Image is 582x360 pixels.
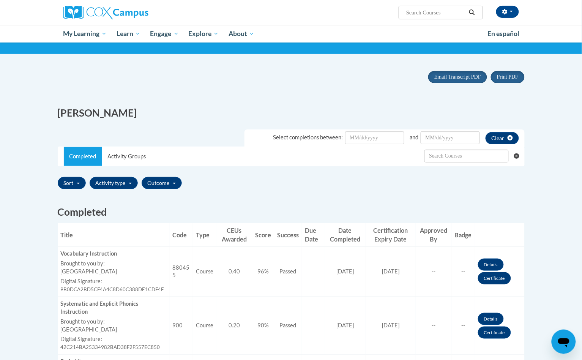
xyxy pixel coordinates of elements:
img: Cox Campus [63,6,148,19]
span: [DATE] [382,268,399,275]
span: En español [488,30,520,38]
h2: [PERSON_NAME] [58,106,285,120]
label: Brought to you by: [61,318,167,326]
a: Activity Groups [102,147,152,166]
button: Email Transcript PDF [428,71,487,83]
th: Title [58,223,170,247]
th: Certification Expiry Date [366,223,416,247]
label: Digital Signature: [61,336,167,344]
a: Details button [478,259,504,271]
span: 96% [257,268,269,275]
input: Date Input [345,131,404,144]
td: Passed [274,247,302,297]
span: [GEOGRAPHIC_DATA] [61,326,117,333]
a: My Learning [58,25,112,43]
td: 900 [170,297,193,355]
iframe: Button to launch messaging window [552,330,576,354]
label: Digital Signature: [61,278,167,286]
input: Date Input [421,131,480,144]
span: Engage [150,29,179,38]
span: 42C214BA25334982BAD38F2F557EC850 [61,344,160,351]
div: Main menu [52,25,530,43]
a: Explore [183,25,224,43]
td: -- [416,297,452,355]
div: Vocabulary Instruction [61,250,167,258]
button: Sort [58,177,86,189]
span: Learn [117,29,140,38]
input: Search Withdrawn Transcripts [424,150,509,163]
th: Due Date [302,223,325,247]
a: Certificate [478,272,511,284]
td: -- [416,247,452,297]
span: Select completions between: [273,134,343,141]
a: En español [483,26,525,42]
a: Learn [112,25,145,43]
button: clear [486,132,519,144]
span: Print PDF [497,74,518,80]
div: Systematic and Explicit Phonics Instruction [61,300,167,316]
a: Details button [478,313,504,325]
a: Engage [145,25,184,43]
span: My Learning [63,29,107,38]
th: Type [193,223,216,247]
span: [DATE] [336,322,354,328]
div: 0.40 [219,268,249,276]
th: Code [170,223,193,247]
span: 90% [257,322,269,328]
span: About [229,29,254,38]
span: 9B0DCA2BD5CF4A4C8D60C388DE1CDF4F [61,286,164,292]
a: About [224,25,259,43]
th: Badge [452,223,475,247]
td: Course [193,247,216,297]
th: CEUs Awarded [216,223,252,247]
span: and [410,134,419,141]
span: [GEOGRAPHIC_DATA] [61,268,117,275]
a: Cox Campus [63,6,208,19]
div: 0.20 [219,322,249,330]
td: Actions [475,297,525,355]
th: Approved By [416,223,452,247]
input: Search Courses [405,8,466,17]
span: [DATE] [382,322,399,328]
button: Outcome [142,177,182,189]
button: Activity type [90,177,138,189]
a: Certificate [478,327,511,339]
td: 880455 [170,247,193,297]
span: [DATE] [336,268,354,275]
th: Actions [475,223,525,247]
th: Score [252,223,274,247]
td: Course [193,297,216,355]
th: Date Completed [325,223,366,247]
button: Search [466,8,478,17]
button: Clear searching [514,147,524,165]
td: -- [452,247,475,297]
span: Email Transcript PDF [434,74,481,80]
a: Completed [64,147,102,166]
th: Success [274,223,302,247]
td: Passed [274,297,302,355]
h2: Completed [58,205,525,219]
button: Print PDF [491,71,524,83]
span: Explore [188,29,219,38]
button: Account Settings [496,6,519,18]
td: -- [452,297,475,355]
td: Actions [475,247,525,297]
label: Brought to you by: [61,260,167,268]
